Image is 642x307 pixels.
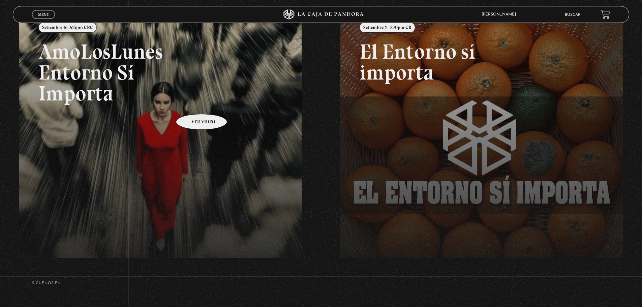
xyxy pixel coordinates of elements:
[478,12,523,17] span: [PERSON_NAME]
[36,18,52,23] span: Cerrar
[38,12,49,17] span: Menu
[32,281,610,285] h4: SÍguenos en:
[565,13,581,17] a: Buscar
[601,10,610,19] a: View your shopping cart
